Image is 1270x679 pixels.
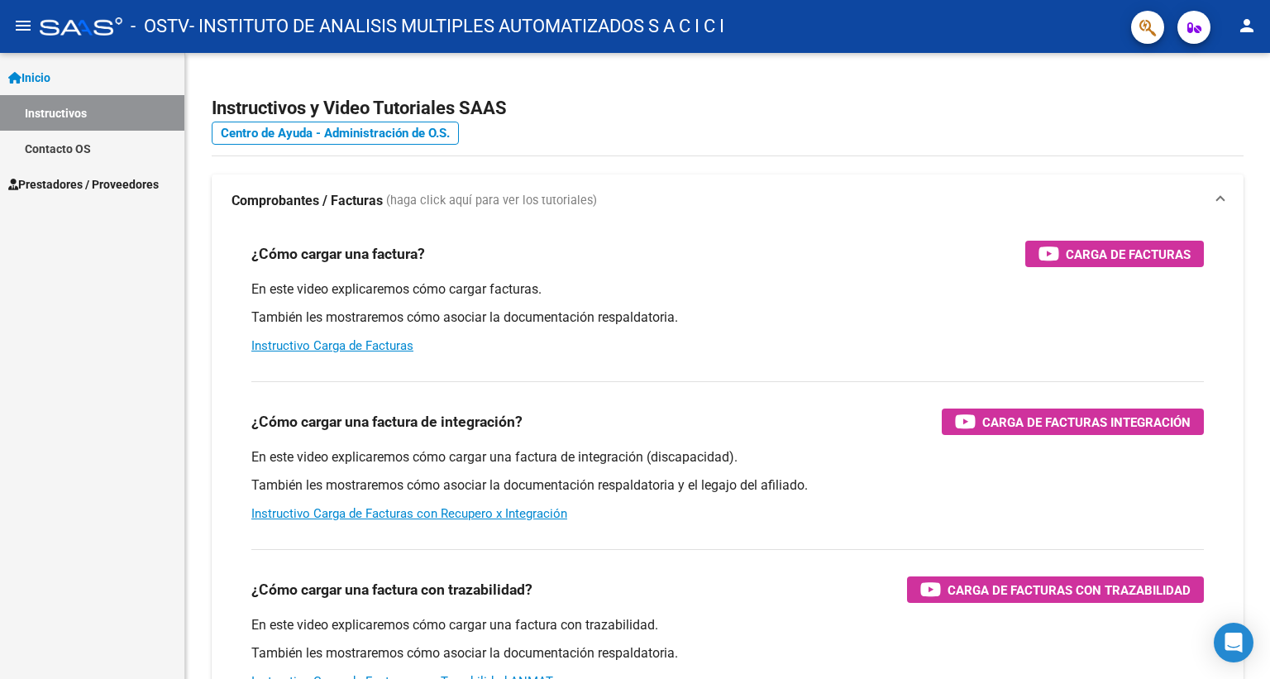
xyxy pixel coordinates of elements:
span: Carga de Facturas [1066,244,1191,265]
p: También les mostraremos cómo asociar la documentación respaldatoria. [251,308,1204,327]
a: Centro de Ayuda - Administración de O.S. [212,122,459,145]
button: Carga de Facturas con Trazabilidad [907,576,1204,603]
p: También les mostraremos cómo asociar la documentación respaldatoria. [251,644,1204,662]
p: En este video explicaremos cómo cargar facturas. [251,280,1204,299]
h3: ¿Cómo cargar una factura de integración? [251,410,523,433]
p: También les mostraremos cómo asociar la documentación respaldatoria y el legajo del afiliado. [251,476,1204,495]
strong: Comprobantes / Facturas [232,192,383,210]
h2: Instructivos y Video Tutoriales SAAS [212,93,1244,124]
button: Carga de Facturas [1025,241,1204,267]
span: - INSTITUTO DE ANALISIS MULTIPLES AUTOMATIZADOS S A C I C I [189,8,724,45]
a: Instructivo Carga de Facturas con Recupero x Integración [251,506,567,521]
span: Inicio [8,69,50,87]
div: Open Intercom Messenger [1214,623,1253,662]
span: Carga de Facturas con Trazabilidad [948,580,1191,600]
mat-expansion-panel-header: Comprobantes / Facturas (haga click aquí para ver los tutoriales) [212,175,1244,227]
mat-icon: menu [13,16,33,36]
span: Carga de Facturas Integración [982,412,1191,433]
a: Instructivo Carga de Facturas [251,338,413,353]
mat-icon: person [1237,16,1257,36]
p: En este video explicaremos cómo cargar una factura con trazabilidad. [251,616,1204,634]
p: En este video explicaremos cómo cargar una factura de integración (discapacidad). [251,448,1204,466]
button: Carga de Facturas Integración [942,409,1204,435]
h3: ¿Cómo cargar una factura? [251,242,425,265]
span: Prestadores / Proveedores [8,175,159,194]
h3: ¿Cómo cargar una factura con trazabilidad? [251,578,532,601]
span: - OSTV [131,8,189,45]
span: (haga click aquí para ver los tutoriales) [386,192,597,210]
